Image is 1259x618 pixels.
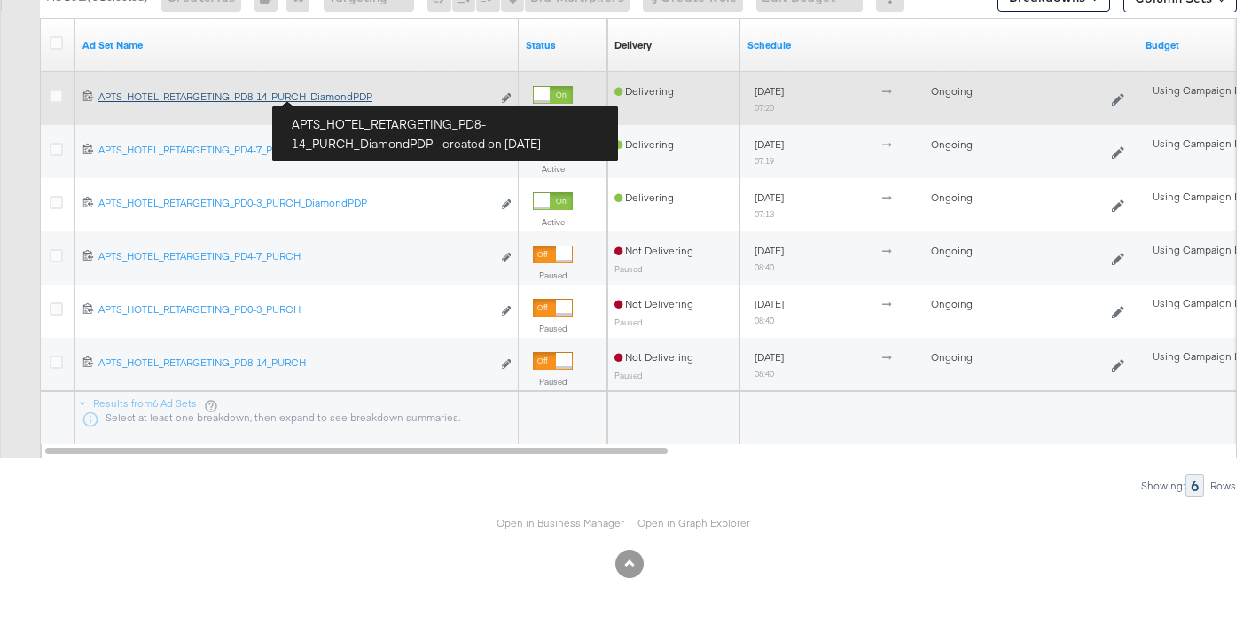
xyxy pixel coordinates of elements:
span: Not Delivering [614,297,693,310]
sub: 07:13 [755,208,774,219]
label: Active [533,216,573,228]
div: Rows [1209,480,1237,492]
div: APTS_HOTEL_RETARGETING_PD8-14_PURCH [98,356,491,370]
label: Active [533,163,573,175]
sub: 08:40 [755,262,774,272]
div: APTS_HOTEL_RETARGETING_PD0-3_PURCH [98,302,491,317]
a: Open in Graph Explorer [637,516,750,529]
label: Paused [533,270,573,281]
span: ongoing [931,244,973,257]
a: APTS_HOTEL_RETARGETING_PD0-3_PURCH_DiamondPDP [98,196,491,215]
span: Delivering [614,84,674,98]
span: [DATE] [755,244,784,257]
sub: Paused [614,263,643,274]
span: [DATE] [755,350,784,364]
span: Delivering [614,137,674,151]
span: Not Delivering [614,244,693,257]
label: Paused [533,323,573,334]
a: APTS_HOTEL_RETARGETING_PD4-7_PURCH [98,249,491,268]
span: Not Delivering [614,350,693,364]
span: [DATE] [755,191,784,204]
a: APTS_HOTEL_RETARGETING_PD4-7_PURCH_DiamondPDP [98,143,491,161]
div: APTS_HOTEL_RETARGETING_PD4-7_PURCH [98,249,491,263]
span: ongoing [931,84,973,98]
span: [DATE] [755,297,784,310]
a: APTS_HOTEL_RETARGETING_PD8-14_PURCH_DiamondPDP [98,90,491,108]
label: Paused [533,376,573,387]
sub: 08:40 [755,368,774,379]
a: Reflects the ability of your Ad Set to achieve delivery based on ad states, schedule and budget. [614,38,652,52]
span: ongoing [931,137,973,151]
div: APTS_HOTEL_RETARGETING_PD4-7_PURCH_DiamondPDP [98,143,491,157]
a: Your Ad Set name. [82,38,512,52]
label: Active [533,110,573,121]
span: ongoing [931,297,973,310]
sub: Paused [614,317,643,327]
a: Open in Business Manager [497,516,624,529]
div: APTS_HOTEL_RETARGETING_PD0-3_PURCH_DiamondPDP [98,196,491,210]
div: 6 [1185,474,1204,497]
span: ongoing [931,350,973,364]
div: Delivery [614,38,652,52]
sub: Paused [614,370,643,380]
span: ongoing [931,191,973,204]
div: APTS_HOTEL_RETARGETING_PD8-14_PURCH_DiamondPDP [98,90,491,104]
a: APTS_HOTEL_RETARGETING_PD0-3_PURCH [98,302,491,321]
a: APTS_HOTEL_RETARGETING_PD8-14_PURCH [98,356,491,374]
span: [DATE] [755,137,784,151]
a: Shows when your Ad Set is scheduled to deliver. [747,38,1131,52]
sub: 07:20 [755,102,774,113]
sub: 08:40 [755,315,774,325]
span: [DATE] [755,84,784,98]
sub: 07:19 [755,155,774,166]
a: Shows the current state of your Ad Set. [526,38,600,52]
span: Delivering [614,191,674,204]
div: Showing: [1140,480,1185,492]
